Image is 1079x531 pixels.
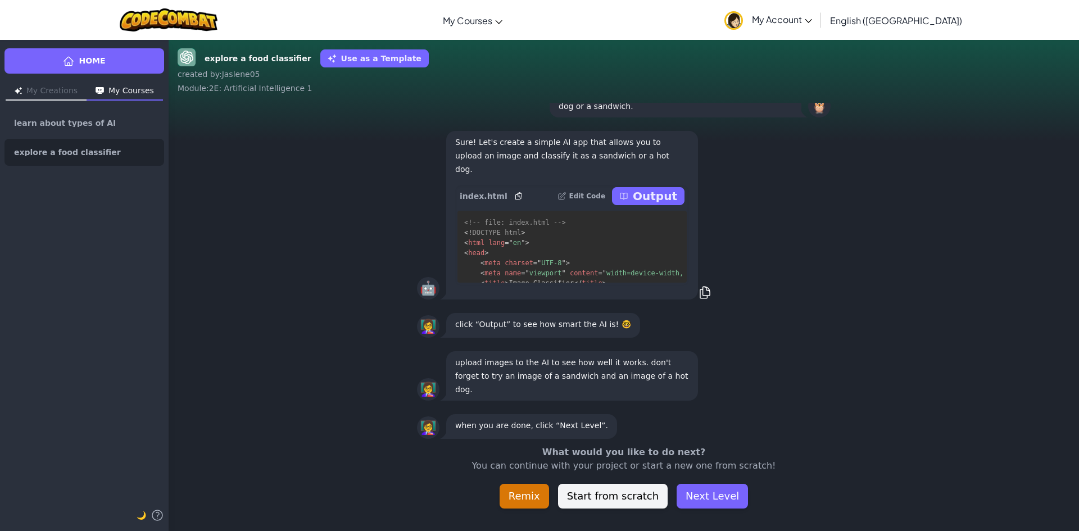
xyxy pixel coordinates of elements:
button: Output [612,187,684,205]
span: html [468,239,484,247]
button: Next Level [677,484,748,509]
div: 👩‍🏫 [417,378,439,401]
a: learn about types of AI [4,110,164,137]
span: 🌙 [137,511,146,520]
span: </ [574,279,582,287]
strong: explore a food classifier [205,53,311,65]
span: html [505,229,521,237]
span: " [521,239,525,247]
p: Sure! Let's create a simple AI app that allows you to upload an image and classify it as a sandwi... [455,135,689,176]
span: index.html [460,190,507,202]
span: <!-- file: index.html --> [464,219,566,226]
span: " [537,259,541,267]
p: Edit Code [569,192,605,201]
a: My Account [719,2,818,38]
p: when you are done, click “Next Level”. [455,419,608,432]
span: " [561,259,565,267]
span: < [480,259,484,267]
span: DOCTYPE [472,229,501,237]
span: width=device-width, initial-scale=1.0 [606,269,756,277]
span: " [602,269,606,277]
span: = [533,259,537,267]
span: < [480,279,484,287]
span: head [468,249,484,257]
span: content [570,269,599,277]
p: click “Output” to see how smart the AI is! 🤓 [455,317,631,331]
button: Start from scratch [558,484,668,509]
span: learn about types of AI [14,119,116,127]
button: My Creations [6,83,87,101]
span: > [484,249,488,257]
button: Edit Code [557,187,605,205]
span: English ([GEOGRAPHIC_DATA]) [830,15,962,26]
p: You can continue with your project or start a new one from scratch! [320,459,927,473]
img: CodeCombat logo [120,8,218,31]
span: = [505,239,509,247]
a: My Courses [437,5,508,35]
a: English ([GEOGRAPHIC_DATA]) [824,5,968,35]
span: meta [484,259,501,267]
span: My Courses [443,15,492,26]
span: > [602,279,606,287]
button: My Courses [87,83,163,101]
span: en [513,239,521,247]
img: avatar [724,11,743,30]
span: > [505,279,509,287]
button: Remix [500,484,549,509]
button: 🌙 [137,509,146,522]
span: Image Classifier [509,279,574,287]
div: Module : 2E: Artificial Intelligence 1 [178,83,1070,94]
a: explore a food classifier [4,139,164,166]
button: Use as a Template [320,49,429,67]
img: Icon [15,87,22,94]
span: < [464,249,468,257]
span: UTF-8 [541,259,561,267]
span: " [561,269,565,277]
span: " [509,239,513,247]
span: My Account [752,13,812,25]
p: What would you like to do next? [320,446,927,459]
img: GPT-4 [178,48,196,66]
span: > [525,239,529,247]
span: " [525,269,529,277]
span: lang [488,239,505,247]
span: = [599,269,602,277]
span: meta [484,269,501,277]
span: explore a food classifier [14,148,121,156]
span: > [566,259,570,267]
span: > [521,229,525,237]
span: < [464,239,468,247]
p: upload images to the AI to see how well it works. don't forget to try an image of a sandwich and ... [455,356,689,396]
span: name [505,269,521,277]
span: charset [505,259,533,267]
span: < [480,269,484,277]
div: 👩‍🏫 [417,416,439,439]
img: Icon [96,87,104,94]
a: Home [4,48,164,74]
span: title [484,279,505,287]
div: 👩‍🏫 [417,315,439,338]
div: 🦉 [808,95,831,117]
span: <! [464,229,472,237]
p: Output [633,188,677,204]
span: = [521,269,525,277]
div: 🤖 [417,277,439,299]
span: title [582,279,602,287]
span: Home [79,55,105,67]
span: created by : Jaslene05 [178,70,260,79]
span: viewport [529,269,562,277]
